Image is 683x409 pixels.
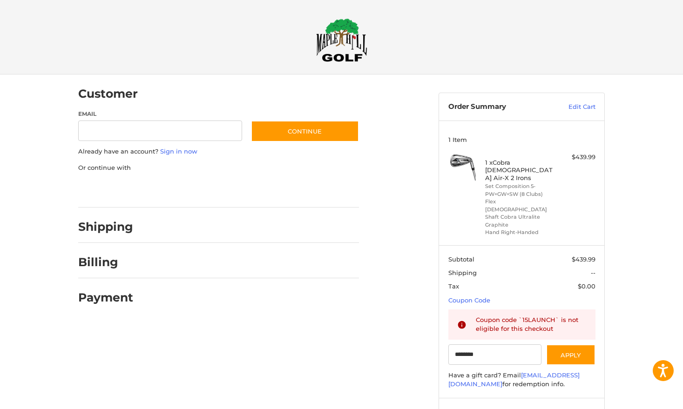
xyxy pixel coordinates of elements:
[448,371,595,389] div: Have a gift card? Email for redemption info.
[233,181,303,198] iframe: PayPal-venmo
[448,344,542,365] input: Gift Certificate or Coupon Code
[160,148,197,155] a: Sign in now
[485,159,556,181] h4: 1 x Cobra [DEMOGRAPHIC_DATA] Air-X 2 Irons
[448,282,459,290] span: Tax
[448,136,595,143] h3: 1 Item
[251,121,359,142] button: Continue
[476,315,587,334] div: Coupon code `15LAUNCH` is not eligible for this checkout
[448,296,490,304] a: Coupon Code
[316,18,367,62] img: Maple Hill Golf
[591,269,595,276] span: --
[485,213,556,228] li: Shaft Cobra Ultralite Graphite
[78,290,133,305] h2: Payment
[546,344,595,365] button: Apply
[559,153,595,162] div: $439.99
[485,182,556,198] li: Set Composition 5-PW+GW+SW (8 Clubs)
[578,282,595,290] span: $0.00
[548,102,595,112] a: Edit Cart
[485,228,556,236] li: Hand Right-Handed
[78,87,138,101] h2: Customer
[9,369,111,400] iframe: Gorgias live chat messenger
[485,198,556,213] li: Flex [DEMOGRAPHIC_DATA]
[448,255,474,263] span: Subtotal
[606,384,683,409] iframe: Google Customer Reviews
[78,110,242,118] label: Email
[78,163,359,173] p: Or continue with
[572,255,595,263] span: $439.99
[448,269,477,276] span: Shipping
[154,181,224,198] iframe: PayPal-paylater
[78,220,133,234] h2: Shipping
[448,102,548,112] h3: Order Summary
[78,255,133,269] h2: Billing
[78,147,359,156] p: Already have an account?
[75,181,145,198] iframe: PayPal-paypal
